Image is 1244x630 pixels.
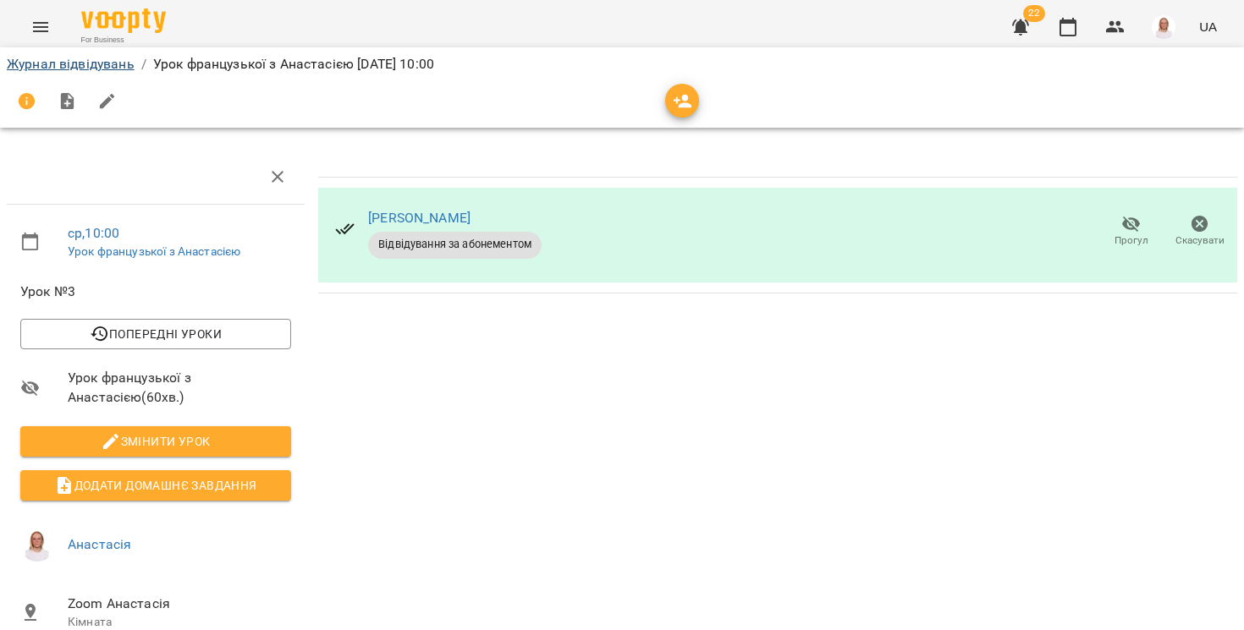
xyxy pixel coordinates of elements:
[68,594,291,614] span: Zoom Анастасія
[20,470,291,501] button: Додати домашнє завдання
[20,319,291,349] button: Попередні уроки
[141,54,146,74] li: /
[7,56,135,72] a: Журнал відвідувань
[368,210,471,226] a: [PERSON_NAME]
[68,368,291,408] span: Урок французької з Анастасією ( 60 хв. )
[1023,5,1045,22] span: 22
[1192,11,1224,42] button: UA
[368,237,542,252] span: Відвідування за абонементом
[68,225,119,241] a: ср , 10:00
[7,54,1237,74] nav: breadcrumb
[1165,208,1234,255] button: Скасувати
[1097,208,1165,255] button: Прогул
[153,54,434,74] p: Урок французької з Анастасією [DATE] 10:00
[20,282,291,302] span: Урок №3
[1115,233,1148,248] span: Прогул
[1199,18,1217,36] span: UA
[34,324,278,344] span: Попередні уроки
[20,528,54,562] img: 7b3448e7bfbed3bd7cdba0ed84700e25.png
[68,244,240,258] a: Урок французької з Анастасією
[81,8,166,33] img: Voopty Logo
[34,475,278,496] span: Додати домашнє завдання
[68,536,131,552] a: Анастасія
[34,431,278,452] span: Змінити урок
[20,426,291,457] button: Змінити урок
[81,35,166,46] span: For Business
[1152,15,1175,39] img: 7b3448e7bfbed3bd7cdba0ed84700e25.png
[20,7,61,47] button: Menu
[1175,233,1225,248] span: Скасувати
